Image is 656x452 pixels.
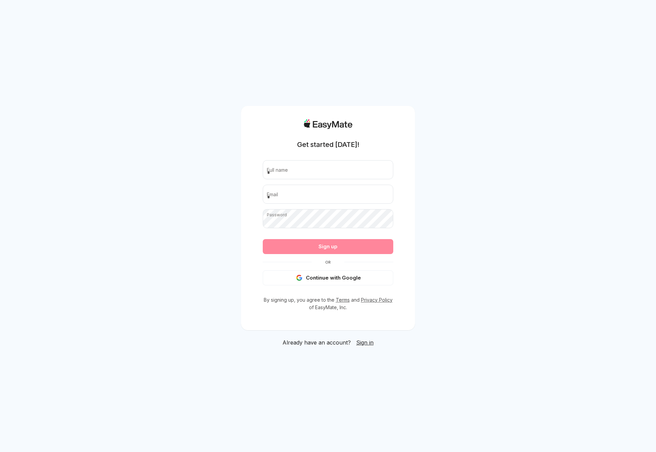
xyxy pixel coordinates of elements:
[263,296,393,311] p: By signing up, you agree to the and of EasyMate, Inc.
[297,140,359,149] h1: Get started [DATE]!
[356,339,374,346] span: Sign in
[282,338,351,347] span: Already have an account?
[336,297,350,303] a: Terms
[312,260,344,265] span: Or
[263,270,393,285] button: Continue with Google
[361,297,393,303] a: Privacy Policy
[356,338,374,347] a: Sign in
